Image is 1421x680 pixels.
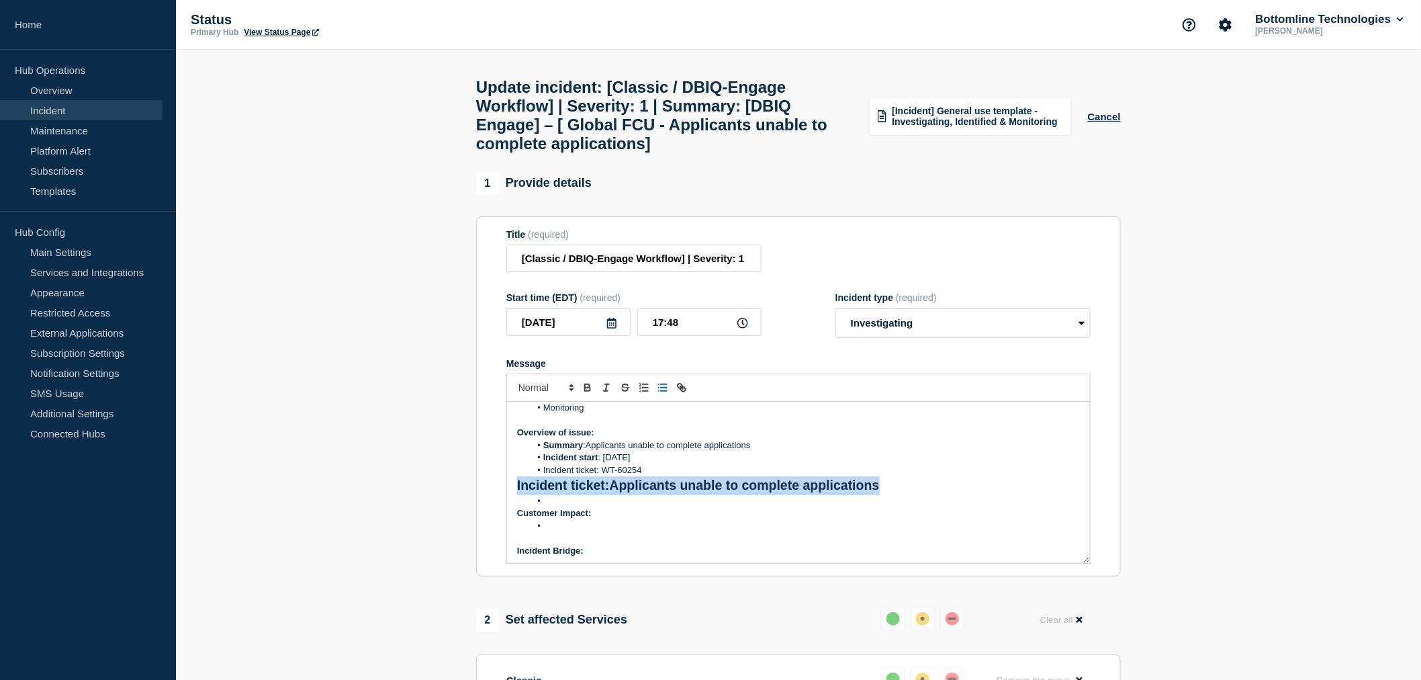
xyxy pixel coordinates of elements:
span: 2 [476,609,499,632]
li: Monitoring [531,402,1081,414]
input: Title [506,245,762,272]
li: : [DATE] [531,452,1081,464]
button: Clear all [1032,607,1091,633]
button: Bottomline Technologies [1253,13,1406,26]
button: Support [1175,11,1203,39]
strong: Overview of issue: [517,427,594,437]
span: [Incident] General use template - Investigating, Identified & Monitoring [892,105,1062,127]
button: up [881,607,905,631]
strong: Summary [543,440,583,450]
span: (required) [580,292,621,303]
strong: Incident Bridge: [517,546,584,556]
button: Toggle link [672,380,691,396]
input: HH:MM [637,308,762,336]
button: Cancel [1088,111,1121,122]
p: Primary Hub [191,28,238,37]
div: Start time (EDT) [506,292,762,303]
span: (required) [528,229,569,240]
img: template icon [878,110,887,122]
div: Message [506,358,1091,369]
div: Set affected Services [476,609,627,632]
button: Toggle strikethrough text [616,380,635,396]
select: Incident type [835,308,1091,338]
strong: Incident start [543,452,598,462]
li: : [531,439,1081,452]
button: Toggle bulleted list [653,380,672,396]
button: Toggle ordered list [635,380,653,396]
div: down [946,612,959,626]
button: Toggle bold text [578,380,597,396]
p: [PERSON_NAME] [1253,26,1393,36]
button: Toggle italic text [597,380,616,396]
span: Font size [512,380,578,396]
p: Status [191,12,459,28]
strong: Customer Impact: [517,508,592,518]
strong: Incident ticket [517,478,605,493]
span: 1 [476,172,499,195]
div: affected [916,612,929,626]
input: YYYY-MM-DD [506,308,631,336]
a: View Status Page [244,28,318,37]
div: Provide details [476,172,592,195]
button: Account settings [1211,11,1240,39]
span: Applicants unable to complete applications [610,478,880,493]
h1: Update incident: [Classic / DBIQ-Engage Workflow] | Severity: 1 | Summary: [DBIQ Engage] – [ Glob... [476,78,853,153]
div: Incident type [835,292,1091,303]
h2: : [517,476,1080,495]
span: (required) [896,292,937,303]
li: Incident ticket: WT-60254 [531,464,1081,476]
span: Applicants unable to complete applications [586,440,751,450]
div: Title [506,229,762,240]
button: affected [911,607,935,631]
button: down [940,607,964,631]
div: up [886,612,900,626]
div: Message [507,402,1090,563]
